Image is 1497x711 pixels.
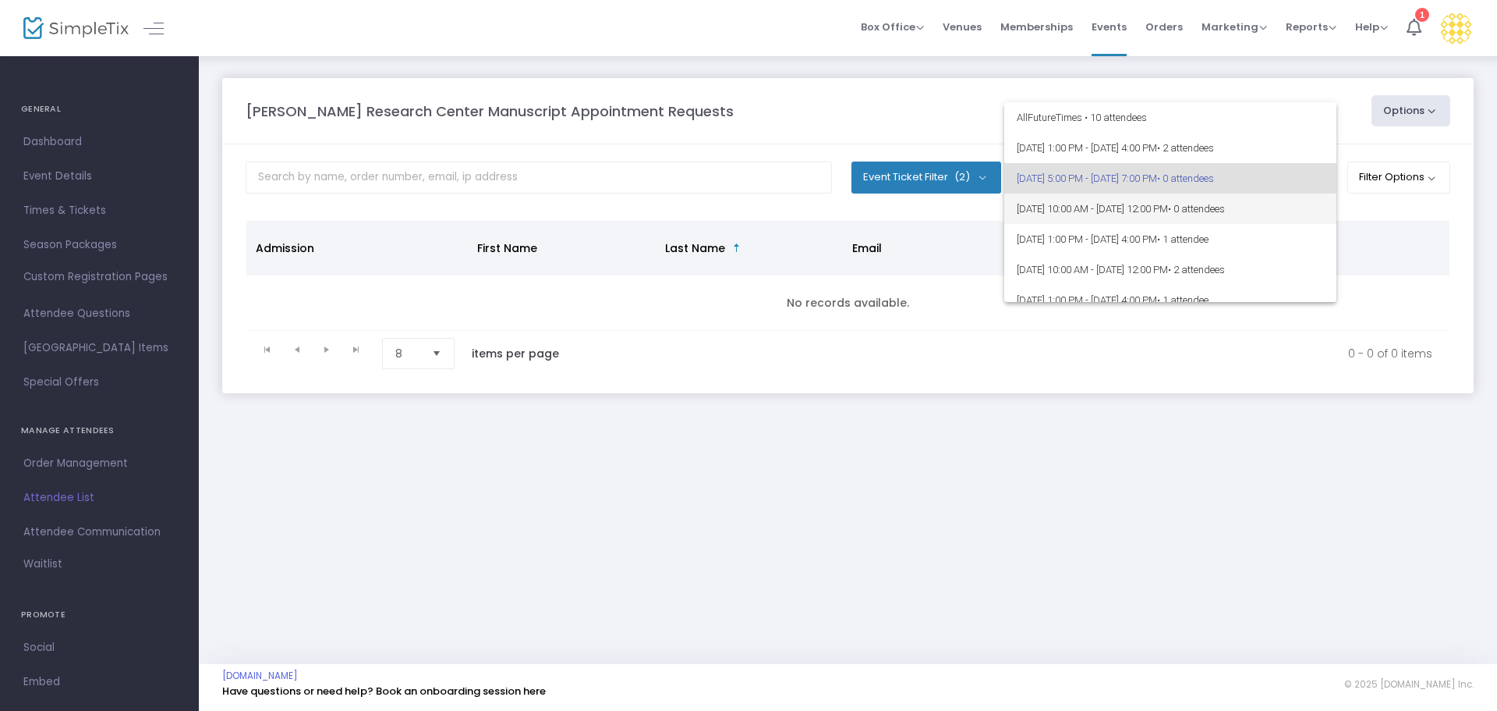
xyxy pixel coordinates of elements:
[1017,102,1324,133] span: All Future Times • 10 attendees
[1017,133,1324,163] span: [DATE] 1:00 PM - [DATE] 4:00 PM
[1017,224,1324,254] span: [DATE] 1:00 PM - [DATE] 4:00 PM
[1157,294,1209,306] span: • 1 attendee
[1017,194,1324,224] span: [DATE] 10:00 AM - [DATE] 12:00 PM
[1168,203,1225,215] span: • 0 attendees
[1168,264,1225,276] span: • 2 attendees
[1017,254,1324,285] span: [DATE] 10:00 AM - [DATE] 12:00 PM
[1017,163,1324,194] span: [DATE] 5:00 PM - [DATE] 7:00 PM
[1157,233,1209,245] span: • 1 attendee
[1157,172,1214,184] span: • 0 attendees
[1157,142,1214,154] span: • 2 attendees
[1017,285,1324,315] span: [DATE] 1:00 PM - [DATE] 4:00 PM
